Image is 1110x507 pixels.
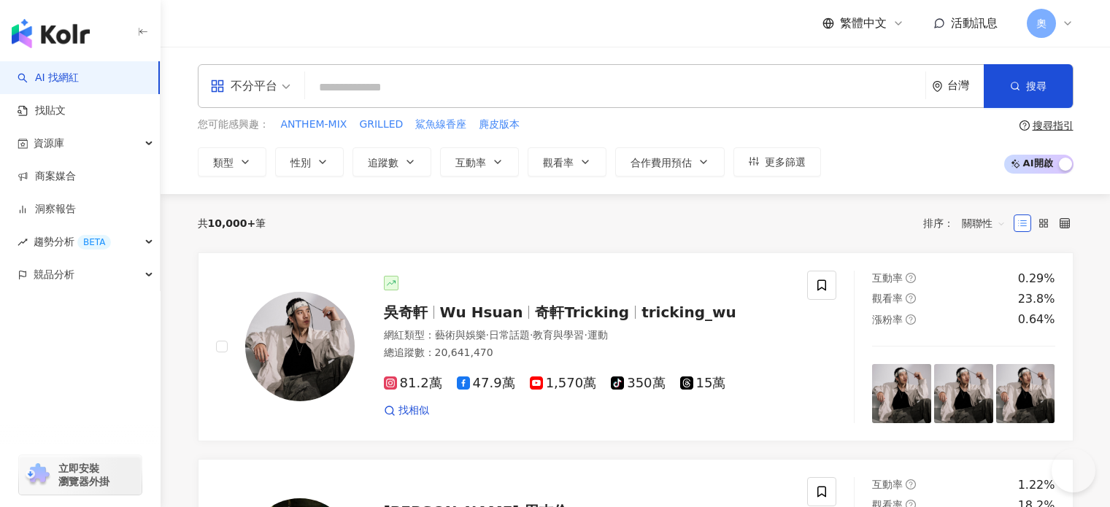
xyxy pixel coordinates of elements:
[210,74,277,98] div: 不分平台
[384,303,428,321] span: 吳奇軒
[18,237,28,247] span: rise
[765,156,806,168] span: 更多篩選
[352,147,431,177] button: 追蹤數
[872,479,903,490] span: 互動率
[535,303,629,321] span: 奇軒Tricking
[872,293,903,304] span: 觀看率
[77,235,111,249] div: BETA
[587,329,608,341] span: 運動
[584,329,587,341] span: ·
[478,117,520,133] button: 麂皮版本
[280,117,348,133] button: ANTHEM-MIX
[455,157,486,169] span: 互動率
[457,376,515,391] span: 47.9萬
[12,19,90,48] img: logo
[368,157,398,169] span: 追蹤數
[530,376,597,391] span: 1,570萬
[18,169,76,184] a: 商案媒合
[358,117,404,133] button: GRILLED
[951,16,998,30] span: 活動訊息
[384,376,442,391] span: 81.2萬
[415,117,467,133] button: 鯊魚線香座
[533,329,584,341] span: 教育與學習
[1036,15,1047,31] span: 奧
[440,147,519,177] button: 互動率
[213,157,234,169] span: 類型
[611,376,665,391] span: 350萬
[440,303,523,321] span: Wu Hsuan
[281,117,347,132] span: ANTHEM-MIX
[486,329,489,341] span: ·
[872,272,903,284] span: 互動率
[615,147,725,177] button: 合作費用預估
[384,346,790,360] div: 總追蹤數 ： 20,641,470
[934,364,993,423] img: post-image
[415,117,466,132] span: 鯊魚線香座
[58,462,109,488] span: 立即安裝 瀏覽器外掛
[18,71,79,85] a: searchAI 找網紅
[18,202,76,217] a: 洞察報告
[1018,311,1055,328] div: 0.64%
[906,273,916,283] span: question-circle
[733,147,821,177] button: 更多篩選
[528,147,606,177] button: 觀看率
[384,328,790,343] div: 網紅類型 ：
[34,258,74,291] span: 競品分析
[530,329,533,341] span: ·
[198,147,266,177] button: 類型
[906,293,916,303] span: question-circle
[23,463,52,487] img: chrome extension
[906,314,916,325] span: question-circle
[384,403,429,418] a: 找相似
[543,157,574,169] span: 觀看率
[641,303,736,321] span: tricking_wu
[1052,449,1095,492] iframe: Help Scout Beacon - Open
[198,252,1074,441] a: KOL Avatar吳奇軒Wu Hsuan奇軒Trickingtricking_wu網紅類型：藝術與娛樂·日常話題·教育與學習·運動總追蹤數：20,641,47081.2萬47.9萬1,570萬...
[245,292,355,401] img: KOL Avatar
[872,314,903,325] span: 漲粉率
[906,479,916,489] span: question-circle
[872,364,931,423] img: post-image
[290,157,311,169] span: 性別
[840,15,887,31] span: 繁體中文
[1018,477,1055,493] div: 1.22%
[631,157,692,169] span: 合作費用預估
[435,329,486,341] span: 藝術與娛樂
[398,403,429,418] span: 找相似
[489,329,530,341] span: 日常話題
[198,217,266,229] div: 共 筆
[208,217,256,229] span: 10,000+
[198,117,269,132] span: 您可能感興趣：
[479,117,520,132] span: 麂皮版本
[680,376,726,391] span: 15萬
[34,127,64,160] span: 資源庫
[19,455,142,495] a: chrome extension立即安裝 瀏覽器外掛
[34,225,111,258] span: 趨勢分析
[18,104,66,118] a: 找貼文
[359,117,403,132] span: GRILLED
[210,79,225,93] span: appstore
[996,364,1055,423] img: post-image
[275,147,344,177] button: 性別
